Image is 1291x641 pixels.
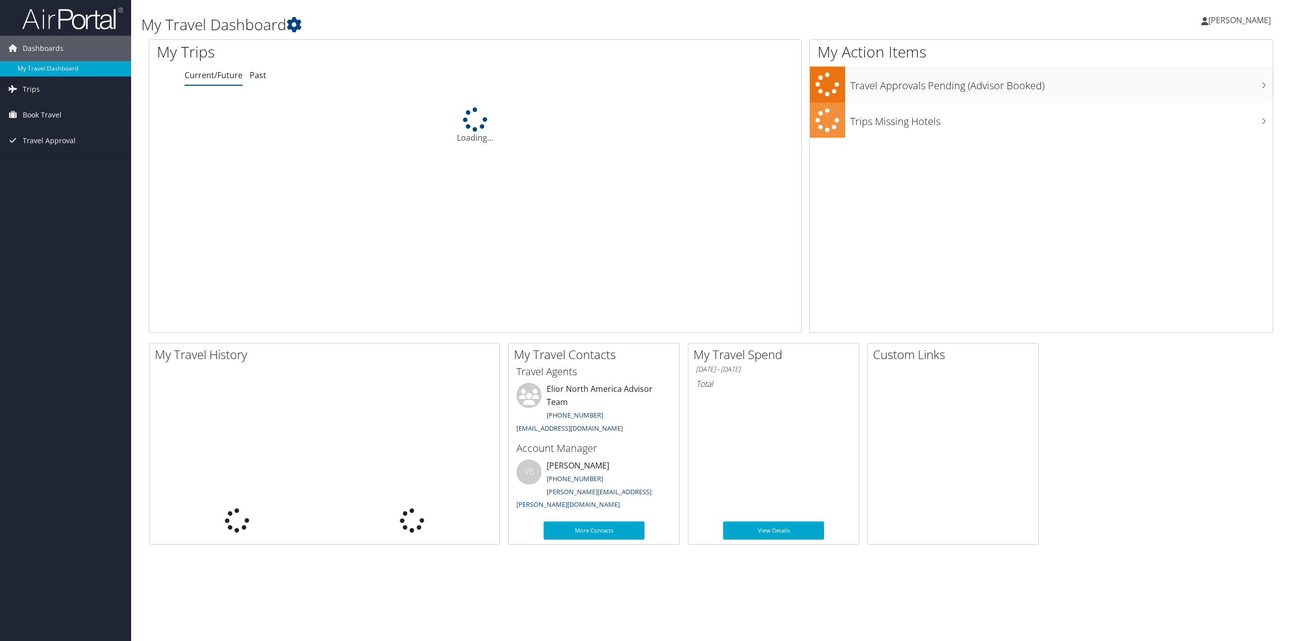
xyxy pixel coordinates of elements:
a: [PHONE_NUMBER] [547,474,603,483]
h2: My Travel Contacts [514,346,679,363]
h2: My Travel Spend [693,346,859,363]
h3: Travel Agents [516,365,672,379]
h1: My Trips [157,41,522,63]
a: View Details [723,521,824,540]
a: Travel Approvals Pending (Advisor Booked) [810,67,1273,102]
h3: Trips Missing Hotels [850,109,1273,129]
span: Travel Approval [23,128,76,153]
div: VB [516,459,542,485]
h1: My Travel Dashboard [141,14,901,35]
a: Past [250,70,266,81]
h6: Total [696,378,851,389]
h3: Travel Approvals Pending (Advisor Booked) [850,74,1273,93]
li: Elior North America Advisor Team [511,383,677,437]
span: Dashboards [23,36,64,61]
span: [PERSON_NAME] [1208,15,1271,26]
span: Trips [23,77,40,102]
a: Trips Missing Hotels [810,102,1273,138]
span: Book Travel [23,102,62,128]
h2: Custom Links [873,346,1038,363]
h1: My Action Items [810,41,1273,63]
h3: Account Manager [516,441,672,455]
a: [PERSON_NAME][EMAIL_ADDRESS][PERSON_NAME][DOMAIN_NAME] [516,487,652,509]
h2: My Travel History [155,346,499,363]
h6: [DATE] - [DATE] [696,365,851,374]
a: More Contacts [544,521,644,540]
div: Loading... [149,107,801,144]
img: airportal-logo.png [22,7,123,30]
a: [EMAIL_ADDRESS][DOMAIN_NAME] [516,424,623,433]
li: [PERSON_NAME] [511,459,677,513]
a: [PERSON_NAME] [1201,5,1281,35]
a: Current/Future [185,70,243,81]
a: [PHONE_NUMBER] [547,411,603,420]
